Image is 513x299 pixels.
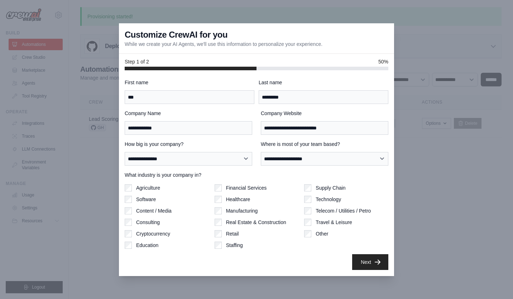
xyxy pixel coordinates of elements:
label: Company Name [125,110,252,117]
p: While we create your AI Agents, we'll use this information to personalize your experience. [125,41,322,48]
label: How big is your company? [125,141,252,148]
button: Next [352,254,388,270]
label: Other [316,230,328,237]
label: Financial Services [226,184,267,191]
span: Step 1 of 2 [125,58,149,65]
label: Healthcare [226,196,250,203]
label: What industry is your company in? [125,171,388,179]
label: Technology [316,196,341,203]
label: Supply Chain [316,184,345,191]
label: Company Website [261,110,388,117]
label: Travel & Leisure [316,219,352,226]
label: Education [136,242,158,249]
label: Cryptocurrency [136,230,170,237]
label: Content / Media [136,207,172,214]
label: Telecom / Utilities / Petro [316,207,371,214]
label: Retail [226,230,239,237]
label: Manufacturing [226,207,258,214]
label: Real Estate & Construction [226,219,286,226]
label: Where is most of your team based? [261,141,388,148]
span: 50% [378,58,388,65]
label: Software [136,196,156,203]
h3: Customize CrewAI for you [125,29,227,41]
label: Consulting [136,219,160,226]
label: Staffing [226,242,243,249]
label: First name [125,79,254,86]
label: Agriculture [136,184,160,191]
label: Last name [259,79,388,86]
